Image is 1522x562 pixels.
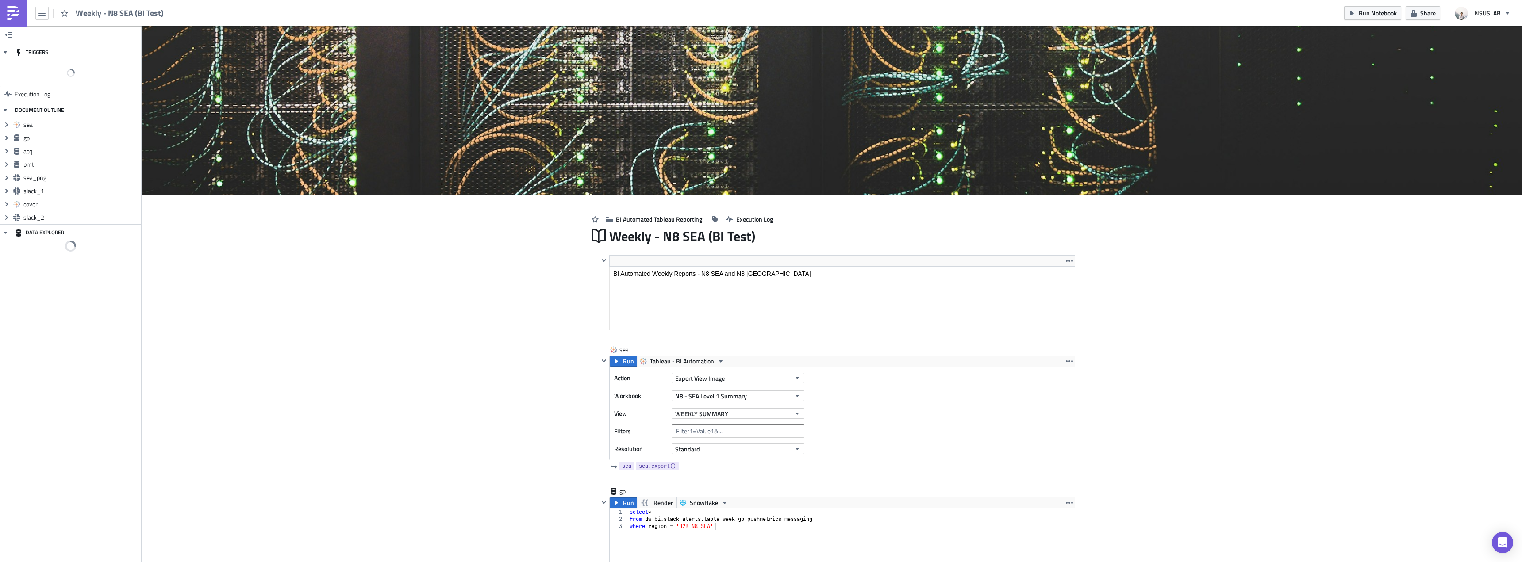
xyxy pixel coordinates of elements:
[142,26,1522,195] img: Cover Image
[1454,6,1469,21] img: Avatar
[610,516,628,523] div: 2
[1492,532,1513,553] div: Open Intercom Messenger
[599,255,609,266] button: Hide content
[15,102,64,118] div: DOCUMENT OUTLINE
[601,212,707,226] button: BI Automated Tableau Reporting
[599,356,609,366] button: Hide content
[672,408,804,419] button: WEEKLY SUMMARY
[736,214,773,224] span: Execution Log
[6,6,20,20] img: PushMetrics
[623,497,634,508] span: Run
[23,147,139,155] span: acq
[614,424,667,438] label: Filters
[23,200,139,208] span: cover
[672,390,804,401] button: N8 - SEA Level 1 Summary
[722,212,777,226] button: Execution Log
[676,497,731,508] button: Snowflake
[619,345,655,354] span: sea
[1406,6,1440,20] button: Share
[610,356,637,367] button: Run
[23,134,139,142] span: gp
[1475,8,1501,18] span: NSUSLAB
[619,462,634,470] a: sea
[614,442,667,455] label: Resolution
[599,497,609,508] button: Hide content
[614,371,667,385] label: Action
[637,356,727,367] button: Tableau - BI Automation
[653,497,673,508] span: Render
[675,409,728,418] span: WEEKLY SUMMARY
[23,121,139,129] span: sea
[672,373,804,383] button: Export View Image
[675,374,725,383] span: Export View Image
[15,86,50,102] span: Execution Log
[636,462,679,470] a: sea.export()
[76,8,165,18] span: Weekly - N8 SEA (BI Test)
[690,497,718,508] span: Snowflake
[610,508,628,516] div: 1
[15,44,48,60] div: TRIGGERS
[1420,8,1436,18] span: Share
[672,443,804,454] button: Standard
[610,497,637,508] button: Run
[619,487,655,496] span: gp
[1344,6,1401,20] button: Run Notebook
[675,444,700,454] span: Standard
[609,228,756,245] span: Weekly - N8 SEA (BI Test)
[622,462,631,470] span: sea
[15,225,64,241] div: DATA EXPLORER
[610,523,628,530] div: 3
[23,187,139,195] span: slack_1
[639,462,676,470] span: sea.export()
[1359,8,1397,18] span: Run Notebook
[1449,4,1515,23] button: NSUSLAB
[637,497,677,508] button: Render
[672,424,804,438] input: Filter1=Value1&...
[610,267,1075,330] iframe: Rich Text Area
[616,214,702,224] span: BI Automated Tableau Reporting
[650,356,714,367] span: Tableau - BI Automation
[675,391,747,401] span: N8 - SEA Level 1 Summary
[614,407,667,420] label: View
[23,214,139,222] span: slack_2
[23,174,139,182] span: sea_png
[23,161,139,168] span: pmt
[614,389,667,402] label: Workbook
[623,356,634,367] span: Run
